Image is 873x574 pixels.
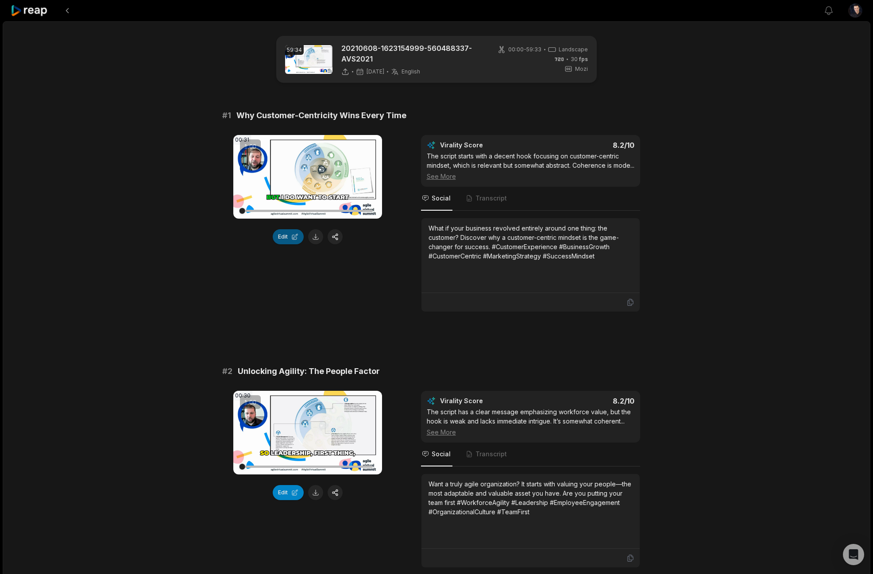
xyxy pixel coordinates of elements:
span: fps [579,56,588,62]
span: # 2 [222,365,232,378]
div: The script has a clear message emphasizing workforce value, but the hook is weak and lacks immedi... [427,407,634,437]
button: Edit [273,485,304,500]
div: What if your business revolved entirely around one thing: the customer? Discover why a customer-c... [429,223,633,261]
span: Social [432,450,451,458]
span: # 1 [222,109,231,122]
span: 00:00 - 59:33 [508,46,541,54]
span: Transcript [475,450,507,458]
div: Want a truly agile organization? It starts with valuing your people—the most adaptable and valuab... [429,479,633,516]
video: Your browser does not support mp4 format. [233,391,382,474]
span: 30 [571,55,588,63]
button: Edit [273,229,304,244]
span: Landscape [559,46,588,54]
div: 8.2 /10 [539,141,634,150]
span: [DATE] [367,68,384,75]
span: English [402,68,420,75]
nav: Tabs [421,187,640,211]
div: See More [427,172,634,181]
div: Virality Score [440,397,535,405]
span: Transcript [475,194,507,203]
div: 59:34 [285,45,304,55]
span: Why Customer-Centricity Wins Every Time [236,109,406,122]
span: Social [432,194,451,203]
span: Unlocking Agility: The People Factor [238,365,380,378]
nav: Tabs [421,443,640,466]
div: Open Intercom Messenger [843,544,864,565]
p: 20210608-1623154999-560488337-AVS2021 [341,43,487,64]
span: Mozi [575,65,588,73]
video: Your browser does not support mp4 format. [233,135,382,219]
div: 8.2 /10 [539,397,634,405]
div: The script starts with a decent hook focusing on customer-centric mindset, which is relevant but ... [427,151,634,181]
div: Virality Score [440,141,535,150]
div: See More [427,428,634,437]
